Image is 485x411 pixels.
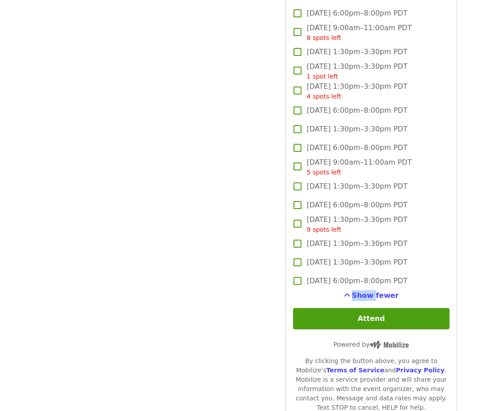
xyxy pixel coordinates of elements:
span: [DATE] 6:00pm–8:00pm PDT [307,276,407,286]
button: See more timeslots [344,290,399,301]
span: 8 spots left [307,34,341,41]
span: [DATE] 9:00am–11:00am PDT [307,23,412,43]
span: [DATE] 1:30pm–3:30pm PDT [307,47,407,57]
span: 4 spots left [307,93,341,100]
span: [DATE] 1:30pm–3:30pm PDT [307,124,407,134]
span: [DATE] 1:30pm–3:30pm PDT [307,181,407,192]
span: [DATE] 6:00pm–8:00pm PDT [307,142,407,153]
span: [DATE] 1:30pm–3:30pm PDT [307,257,407,268]
span: Powered by [333,341,409,348]
span: [DATE] 1:30pm–3:30pm PDT [307,238,407,249]
span: [DATE] 1:30pm–3:30pm PDT [307,81,407,101]
span: 5 spots left [307,169,341,176]
span: [DATE] 6:00pm–8:00pm PDT [307,200,407,210]
img: Powered by Mobilize [369,341,409,349]
button: Attend [293,308,450,329]
span: [DATE] 6:00pm–8:00pm PDT [307,8,407,19]
span: 9 spots left [307,226,341,233]
span: 1 spot left [307,73,338,80]
a: Privacy Policy [396,367,445,374]
span: Show fewer [352,291,399,300]
a: Terms of Service [326,367,384,374]
span: [DATE] 9:00am–11:00am PDT [307,157,412,177]
span: [DATE] 6:00pm–8:00pm PDT [307,105,407,116]
span: [DATE] 1:30pm–3:30pm PDT [307,61,407,81]
span: [DATE] 1:30pm–3:30pm PDT [307,214,407,234]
